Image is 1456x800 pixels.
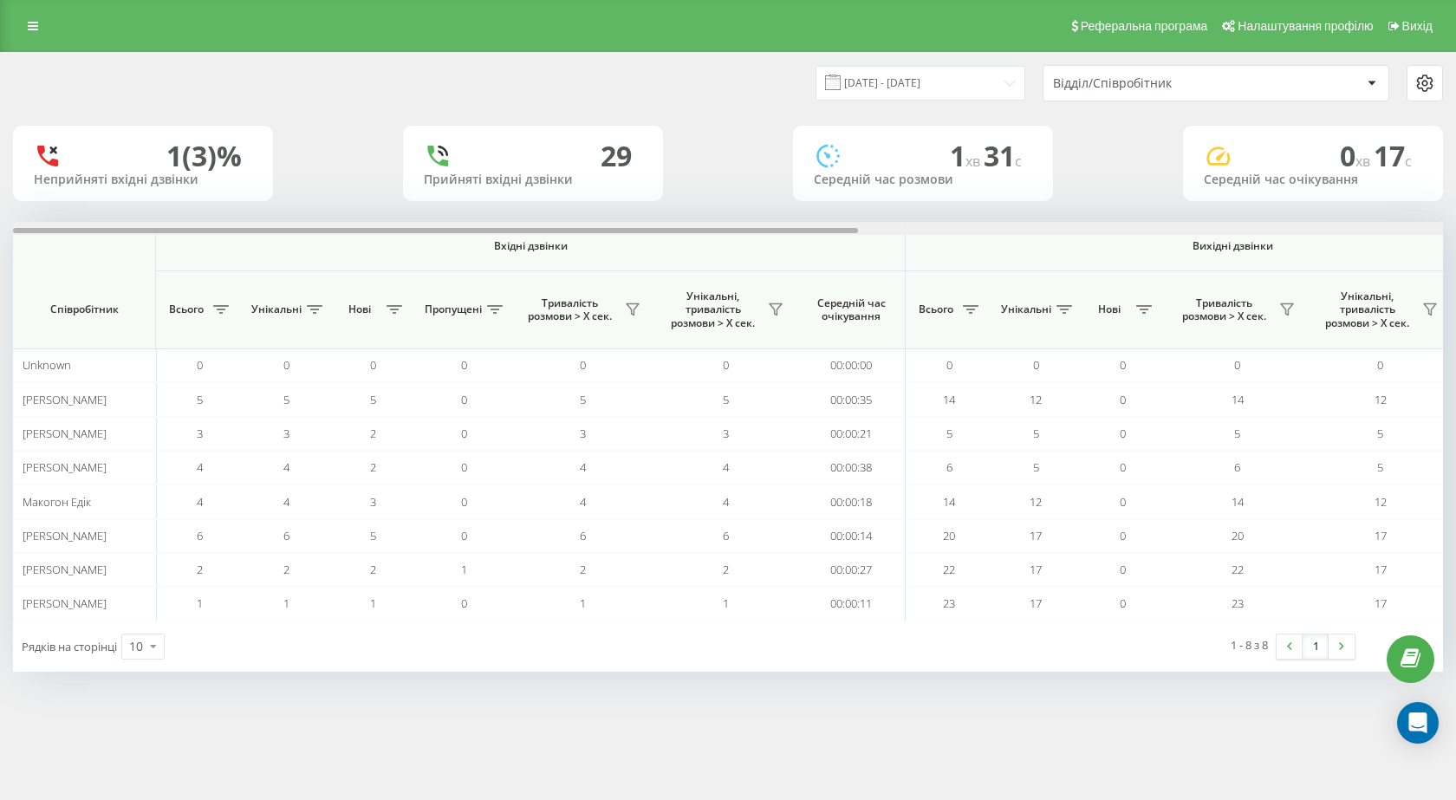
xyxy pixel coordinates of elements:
[23,357,71,373] span: Unknown
[943,494,955,510] span: 14
[461,528,467,543] span: 0
[283,459,289,475] span: 4
[197,357,203,373] span: 0
[580,426,586,441] span: 3
[165,302,208,316] span: Всього
[1088,302,1131,316] span: Нові
[283,562,289,577] span: 2
[1030,528,1042,543] span: 17
[201,239,860,253] span: Вхідні дзвінки
[1234,426,1240,441] span: 5
[723,494,729,510] span: 4
[1340,137,1374,174] span: 0
[23,459,107,475] span: [PERSON_NAME]
[1053,76,1260,91] div: Відділ/Співробітник
[797,519,906,553] td: 00:00:14
[283,426,289,441] span: 3
[1303,634,1329,659] a: 1
[1033,459,1039,475] span: 5
[580,595,586,611] span: 1
[1375,494,1387,510] span: 12
[129,638,143,655] div: 10
[1234,357,1240,373] span: 0
[370,562,376,577] span: 2
[1232,392,1244,407] span: 14
[580,459,586,475] span: 4
[943,392,955,407] span: 14
[797,348,906,382] td: 00:00:00
[283,528,289,543] span: 6
[943,528,955,543] span: 20
[723,528,729,543] span: 6
[1375,562,1387,577] span: 17
[1030,595,1042,611] span: 17
[461,595,467,611] span: 0
[580,357,586,373] span: 0
[520,296,620,323] span: Тривалість розмови > Х сек.
[1120,459,1126,475] span: 0
[580,392,586,407] span: 5
[283,595,289,611] span: 1
[950,137,984,174] span: 1
[797,451,906,485] td: 00:00:38
[1001,302,1051,316] span: Унікальні
[1232,562,1244,577] span: 22
[797,382,906,416] td: 00:00:35
[723,357,729,373] span: 0
[1120,562,1126,577] span: 0
[1030,392,1042,407] span: 12
[946,426,952,441] span: 5
[197,426,203,441] span: 3
[1232,494,1244,510] span: 14
[580,562,586,577] span: 2
[1375,595,1387,611] span: 17
[461,426,467,441] span: 0
[197,528,203,543] span: 6
[1317,289,1417,330] span: Унікальні, тривалість розмови > Х сек.
[723,459,729,475] span: 4
[1081,19,1208,33] span: Реферальна програма
[197,595,203,611] span: 1
[370,595,376,611] span: 1
[1174,296,1274,323] span: Тривалість розмови > Х сек.
[461,459,467,475] span: 0
[965,152,984,171] span: хв
[197,494,203,510] span: 4
[338,302,381,316] span: Нові
[1030,494,1042,510] span: 12
[425,302,482,316] span: Пропущені
[943,562,955,577] span: 22
[197,392,203,407] span: 5
[814,172,1032,187] div: Середній час розмови
[914,302,958,316] span: Всього
[984,137,1022,174] span: 31
[1232,528,1244,543] span: 20
[797,553,906,587] td: 00:00:27
[461,494,467,510] span: 0
[283,494,289,510] span: 4
[23,494,91,510] span: Макогон Едік
[946,459,952,475] span: 6
[461,392,467,407] span: 0
[251,302,302,316] span: Унікальні
[1120,392,1126,407] span: 0
[23,528,107,543] span: [PERSON_NAME]
[424,172,642,187] div: Прийняті вхідні дзвінки
[23,426,107,441] span: [PERSON_NAME]
[1120,494,1126,510] span: 0
[370,528,376,543] span: 5
[461,562,467,577] span: 1
[1234,459,1240,475] span: 6
[370,494,376,510] span: 3
[197,562,203,577] span: 2
[797,417,906,451] td: 00:00:21
[1120,528,1126,543] span: 0
[283,357,289,373] span: 0
[663,289,763,330] span: Унікальні, тривалість розмови > Х сек.
[1015,152,1022,171] span: c
[1231,636,1268,654] div: 1 - 8 з 8
[1120,426,1126,441] span: 0
[370,392,376,407] span: 5
[1377,357,1383,373] span: 0
[1405,152,1412,171] span: c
